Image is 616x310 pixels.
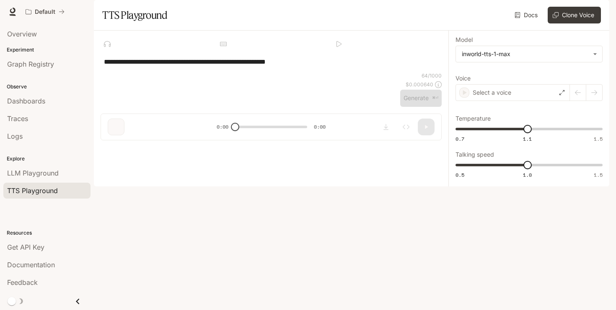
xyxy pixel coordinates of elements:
p: Voice [456,75,471,81]
p: Default [35,8,55,15]
span: 1.0 [523,171,532,178]
p: $ 0.000640 [406,81,433,88]
a: Docs [513,7,541,23]
p: 0 1 . [104,51,112,57]
p: 64 / 1000 [422,72,442,79]
p: Talking speed [456,152,494,158]
span: 1.5 [594,171,603,178]
span: 0.5 [456,171,464,178]
span: 1.1 [523,135,532,142]
p: 0 3 . [336,51,345,57]
h1: TTS Playground [102,7,167,23]
span: 1.5 [594,135,603,142]
span: 0.7 [456,135,464,142]
p: Select a voice [473,88,511,97]
p: Temperature [456,116,491,121]
button: Clone Voice [548,7,601,23]
div: inworld-tts-1-max [456,46,602,62]
p: Generate [345,51,372,57]
div: inworld-tts-1-max [462,50,589,58]
p: Select voice [112,51,147,57]
p: Enter text [229,51,258,57]
p: Model [456,37,473,43]
p: 0 2 . [220,51,229,57]
button: All workspaces [22,3,68,20]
